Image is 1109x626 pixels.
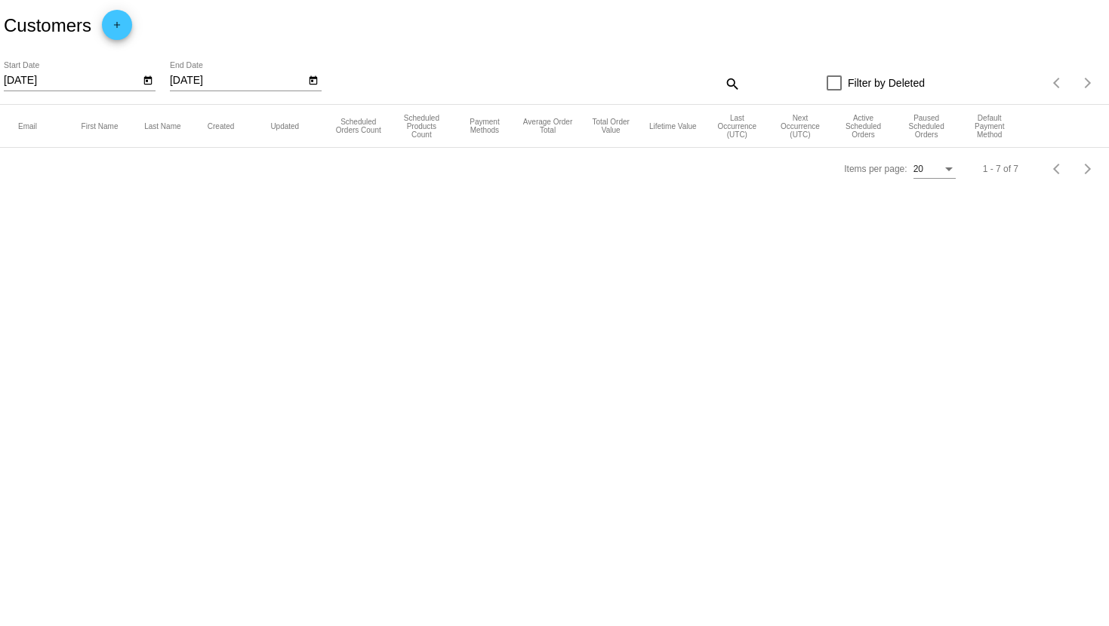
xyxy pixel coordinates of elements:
[649,121,697,130] button: Change sorting for ScheduledOrderLTV
[913,164,956,175] mat-select: Items per page:
[901,114,951,139] button: Change sorting for PausedScheduledOrdersCount
[848,74,925,92] span: Filter by Deleted
[460,118,510,134] button: Change sorting for PaymentMethodsCount
[4,75,140,87] input: Start Date
[1073,154,1103,184] button: Next page
[82,121,119,130] button: Change sorting for FirstName
[108,20,126,38] mat-icon: add
[913,164,923,174] span: 20
[523,118,573,134] button: Change sorting for AverageScheduledOrderTotal
[844,164,907,174] div: Items per page:
[144,121,180,130] button: Change sorting for LastName
[1073,68,1103,98] button: Next page
[775,114,825,139] button: Change sorting for NextScheduledOrderOccurrenceUtc
[1043,68,1073,98] button: Previous page
[839,114,889,139] button: Change sorting for ActiveScheduledOrdersCount
[170,75,306,87] input: End Date
[140,72,156,87] button: Open calendar
[722,72,741,95] mat-icon: search
[1043,154,1073,184] button: Previous page
[397,114,447,139] button: Change sorting for TotalProductsScheduledCount
[4,15,91,36] h2: Customers
[983,164,1018,174] div: 1 - 7 of 7
[306,72,322,87] button: Open calendar
[270,121,299,130] button: Change sorting for UpdatedUtc
[18,121,37,130] button: Change sorting for Email
[965,114,1015,139] button: Change sorting for DefaultPaymentMethod
[334,118,384,134] button: Change sorting for TotalScheduledOrdersCount
[208,121,235,130] button: Change sorting for CreatedUtc
[586,118,636,134] button: Change sorting for TotalScheduledOrderValue
[713,114,762,139] button: Change sorting for LastScheduledOrderOccurrenceUtc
